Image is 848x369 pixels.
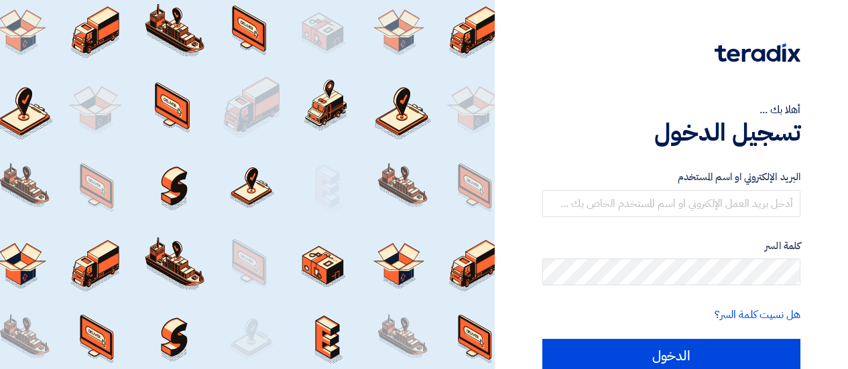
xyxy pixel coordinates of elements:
h1: تسجيل الدخول [542,118,800,147]
a: هل نسيت كلمة السر؟ [715,307,800,323]
div: أهلا بك ... [542,102,800,118]
label: البريد الإلكتروني او اسم المستخدم [542,169,800,185]
input: أدخل بريد العمل الإلكتروني او اسم المستخدم الخاص بك ... [542,190,800,217]
img: Teradix logo [715,44,800,62]
label: كلمة السر [542,238,800,254]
